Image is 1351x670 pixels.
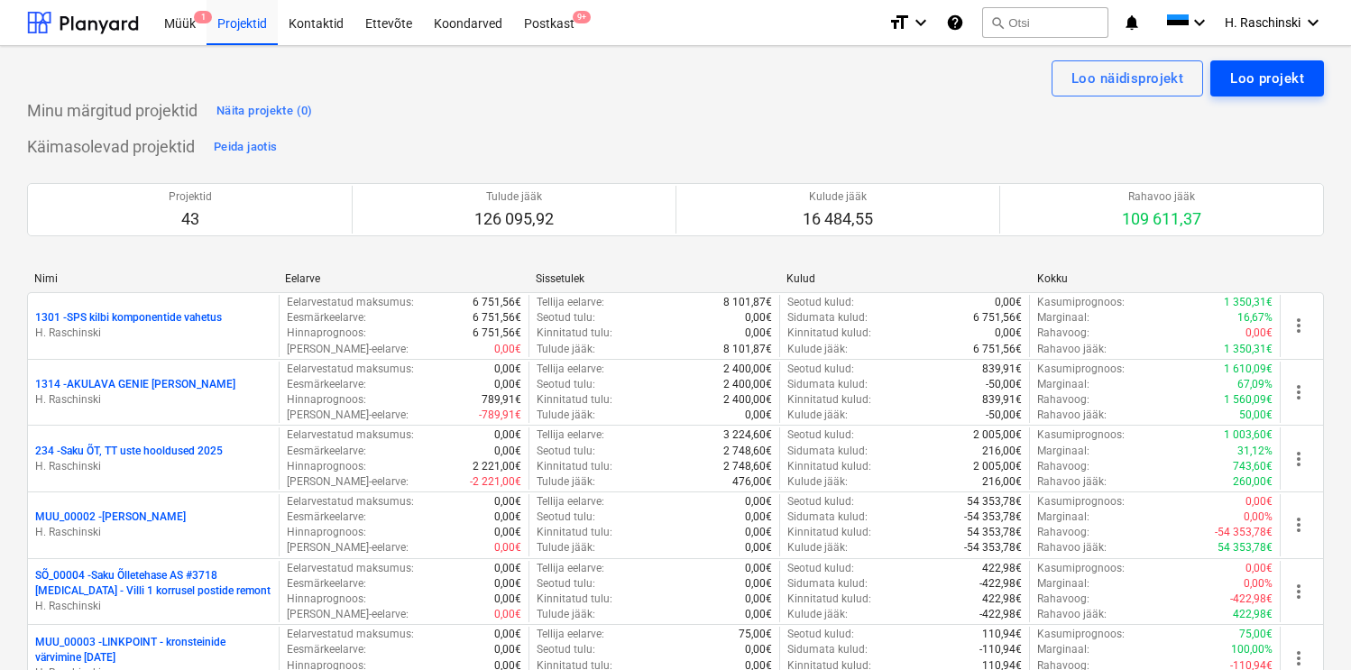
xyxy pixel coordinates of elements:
[35,635,271,665] p: MUU_00003 - LINKPOINT - kronsteinide värvimine [DATE]
[1037,474,1107,490] p: Rahavoo jääk :
[537,326,612,341] p: Kinnitatud tulu :
[287,525,366,540] p: Hinnaprognoos :
[35,525,271,540] p: H. Raschinski
[946,12,964,33] i: Abikeskus
[287,576,366,592] p: Eesmärkeelarve :
[287,427,414,443] p: Eelarvestatud maksumus :
[745,540,772,555] p: 0,00€
[967,525,1022,540] p: 54 353,78€
[35,310,271,341] div: 1301 -SPS kilbi komponentide vahetusH. Raschinski
[745,326,772,341] p: 0,00€
[745,607,772,622] p: 0,00€
[1071,67,1183,90] div: Loo näidisprojekt
[982,444,1022,459] p: 216,00€
[973,342,1022,357] p: 6 751,56€
[494,342,521,357] p: 0,00€
[1037,561,1125,576] p: Kasumiprognoos :
[1237,377,1273,392] p: 67,09%
[194,11,212,23] span: 1
[1288,647,1310,669] span: more_vert
[787,540,848,555] p: Kulude jääk :
[1288,581,1310,602] span: more_vert
[1233,459,1273,474] p: 743,60€
[34,272,271,285] div: Nimi
[986,377,1022,392] p: -50,00€
[35,568,271,599] p: SÕ_00004 - Saku Õlletehase AS #3718 [MEDICAL_DATA] - Villi 1 korrusel postide remont
[1245,326,1273,341] p: 0,00€
[1225,15,1300,30] span: H. Raschinski
[537,576,595,592] p: Seotud tulu :
[287,392,366,408] p: Hinnaprognoos :
[537,607,595,622] p: Tulude jääk :
[212,96,317,125] button: Näita projekte (0)
[1123,12,1141,33] i: notifications
[474,208,554,230] p: 126 095,92
[479,408,521,423] p: -789,91€
[723,459,772,474] p: 2 748,60€
[787,444,868,459] p: Sidumata kulud :
[35,509,186,525] p: MUU_00002 - [PERSON_NAME]
[1288,448,1310,470] span: more_vert
[1037,408,1107,423] p: Rahavoo jääk :
[494,377,521,392] p: 0,00€
[787,525,871,540] p: Kinnitatud kulud :
[732,474,772,490] p: 476,00€
[1288,315,1310,336] span: more_vert
[1239,408,1273,423] p: 50,00€
[473,295,521,310] p: 6 751,56€
[973,459,1022,474] p: 2 005,00€
[537,408,595,423] p: Tulude jääk :
[982,592,1022,607] p: 422,98€
[787,310,868,326] p: Sidumata kulud :
[982,627,1022,642] p: 110,94€
[1245,561,1273,576] p: 0,00€
[1037,326,1089,341] p: Rahavoog :
[287,377,366,392] p: Eesmärkeelarve :
[482,392,521,408] p: 789,91€
[494,540,521,555] p: 0,00€
[723,377,772,392] p: 2 400,00€
[995,326,1022,341] p: 0,00€
[537,459,612,474] p: Kinnitatud tulu :
[1224,427,1273,443] p: 1 003,60€
[1037,342,1107,357] p: Rahavoo jääk :
[982,561,1022,576] p: 422,98€
[1037,627,1125,642] p: Kasumiprognoos :
[787,474,848,490] p: Kulude jääk :
[537,295,604,310] p: Tellija eelarve :
[1237,310,1273,326] p: 16,67%
[982,7,1108,38] button: Otsi
[745,561,772,576] p: 0,00€
[910,12,932,33] i: keyboard_arrow_down
[35,444,271,474] div: 234 -Saku ÕT, TT uste hooldused 2025H. Raschinski
[1037,576,1089,592] p: Marginaal :
[470,474,521,490] p: -2 221,00€
[745,525,772,540] p: 0,00€
[285,272,521,285] div: Eelarve
[537,561,604,576] p: Tellija eelarve :
[787,342,848,357] p: Kulude jääk :
[1218,540,1273,555] p: 54 353,78€
[35,377,271,408] div: 1314 -AKULAVA GENIE [PERSON_NAME]H. Raschinski
[723,444,772,459] p: 2 748,60€
[787,427,854,443] p: Seotud kulud :
[1244,576,1273,592] p: 0,00%
[723,295,772,310] p: 8 101,87€
[745,494,772,509] p: 0,00€
[1224,295,1273,310] p: 1 350,31€
[787,561,854,576] p: Seotud kulud :
[1122,189,1201,205] p: Rahavoo jääk
[573,11,591,23] span: 9+
[1233,607,1273,622] p: 422,98€
[723,342,772,357] p: 8 101,87€
[1037,540,1107,555] p: Rahavoo jääk :
[787,607,848,622] p: Kulude jääk :
[287,408,409,423] p: [PERSON_NAME]-eelarve :
[787,326,871,341] p: Kinnitatud kulud :
[537,310,595,326] p: Seotud tulu :
[1037,592,1089,607] p: Rahavoog :
[787,592,871,607] p: Kinnitatud kulud :
[35,444,223,459] p: 234 - Saku ÕT, TT uste hooldused 2025
[537,342,595,357] p: Tulude jääk :
[979,576,1022,592] p: -422,98€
